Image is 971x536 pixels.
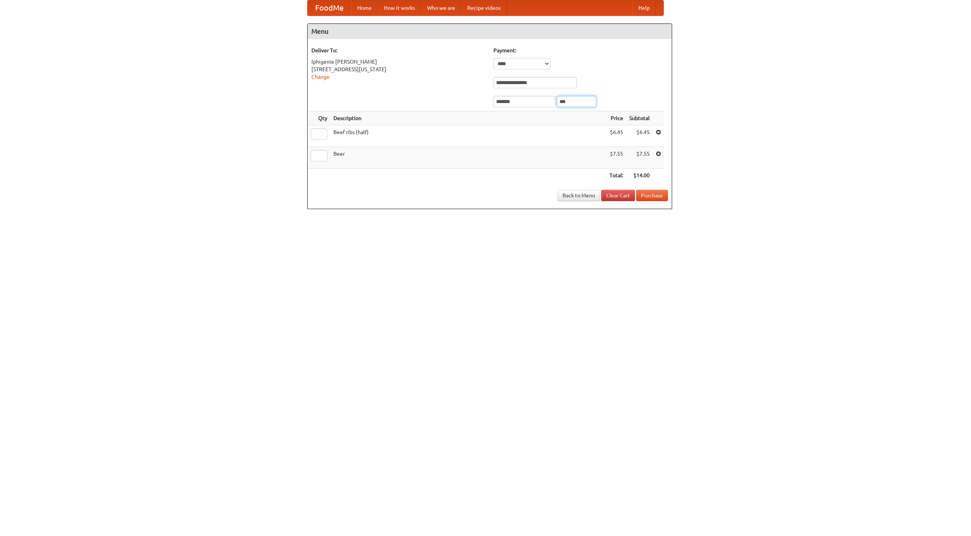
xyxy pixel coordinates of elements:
[606,125,626,147] td: $6.45
[493,47,668,54] h5: Payment:
[626,169,653,183] th: $14.00
[308,111,330,125] th: Qty
[330,111,606,125] th: Description
[626,147,653,169] td: $7.55
[311,66,486,73] div: [STREET_ADDRESS][US_STATE]
[308,0,351,16] a: FoodMe
[330,125,606,147] td: Beef ribs (half)
[351,0,378,16] a: Home
[421,0,461,16] a: Who we are
[558,190,600,201] a: Back to Menu
[330,147,606,169] td: Beer
[606,147,626,169] td: $7.55
[632,0,656,16] a: Help
[601,190,635,201] a: Clear Cart
[636,190,668,201] button: Purchase
[461,0,507,16] a: Recipe videos
[311,74,330,80] a: Change
[308,24,672,39] h4: Menu
[311,58,486,66] div: Iphigenie [PERSON_NAME]
[311,47,486,54] h5: Deliver To:
[626,111,653,125] th: Subtotal
[626,125,653,147] td: $6.45
[606,111,626,125] th: Price
[378,0,421,16] a: How it works
[606,169,626,183] th: Total:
